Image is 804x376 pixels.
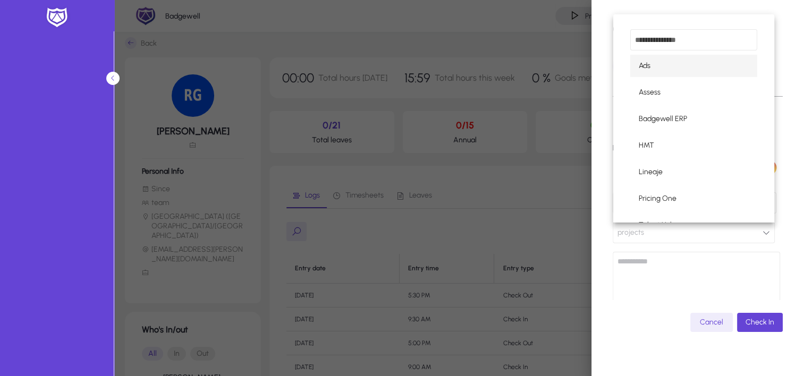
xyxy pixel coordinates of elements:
[630,187,757,210] mat-option: Pricing One
[630,55,757,77] mat-option: Ads
[639,219,674,232] span: Talent Hub
[630,81,757,104] mat-option: Assess
[639,59,650,72] span: Ads
[639,192,676,205] span: Pricing One
[630,214,757,236] mat-option: Talent Hub
[630,134,757,157] mat-option: HMT
[639,139,654,152] span: HMT
[630,108,757,130] mat-option: Badgewell ERP
[639,86,661,99] span: Assess
[630,161,757,183] mat-option: Lineaje
[639,166,663,178] span: Lineaje
[630,29,757,50] input: dropdown search
[639,113,687,125] span: Badgewell ERP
